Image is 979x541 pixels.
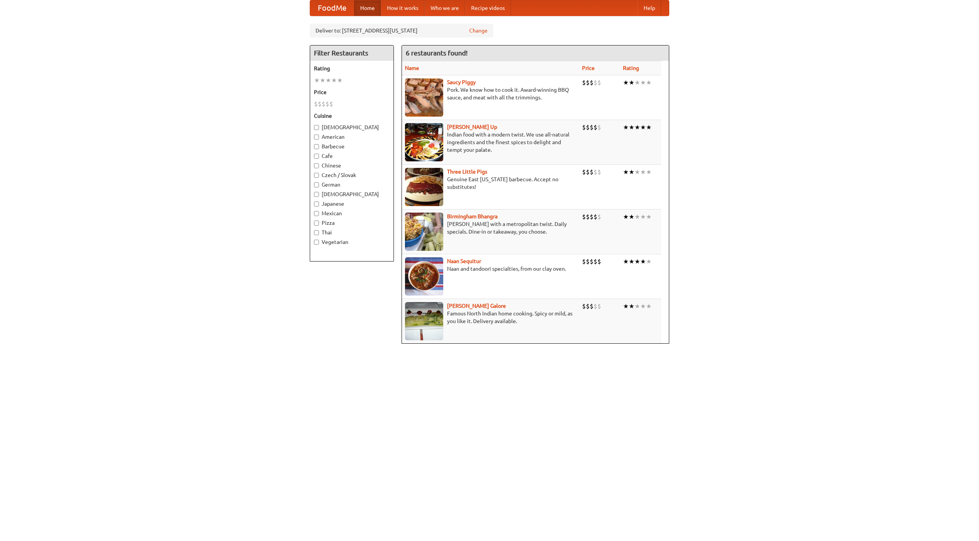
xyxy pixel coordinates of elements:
[582,78,586,87] li: $
[314,173,319,178] input: Czech / Slovak
[582,302,586,310] li: $
[406,49,468,57] ng-pluralize: 6 restaurants found!
[314,162,390,169] label: Chinese
[465,0,511,16] a: Recipe videos
[314,230,319,235] input: Thai
[646,302,652,310] li: ★
[623,257,629,266] li: ★
[629,168,634,176] li: ★
[594,213,597,221] li: $
[597,168,601,176] li: $
[314,143,390,150] label: Barbecue
[590,78,594,87] li: $
[322,100,325,108] li: $
[447,303,506,309] b: [PERSON_NAME] Galore
[337,76,343,84] li: ★
[405,265,576,273] p: Naan and tandoori specialties, from our clay oven.
[582,213,586,221] li: $
[597,123,601,132] li: $
[586,257,590,266] li: $
[646,123,652,132] li: ★
[594,123,597,132] li: $
[637,0,661,16] a: Help
[594,168,597,176] li: $
[634,78,640,87] li: ★
[597,302,601,310] li: $
[314,163,319,168] input: Chinese
[590,257,594,266] li: $
[469,27,488,34] a: Change
[594,257,597,266] li: $
[329,100,333,108] li: $
[405,168,443,206] img: littlepigs.jpg
[447,213,498,219] b: Birmingham Bhangra
[629,257,634,266] li: ★
[405,65,419,71] a: Name
[314,88,390,96] h5: Price
[405,123,443,161] img: curryup.jpg
[590,302,594,310] li: $
[629,213,634,221] li: ★
[318,100,322,108] li: $
[640,123,646,132] li: ★
[582,168,586,176] li: $
[314,221,319,226] input: Pizza
[586,302,590,310] li: $
[646,257,652,266] li: ★
[314,190,390,198] label: [DEMOGRAPHIC_DATA]
[640,257,646,266] li: ★
[447,124,497,130] b: [PERSON_NAME] Up
[629,123,634,132] li: ★
[314,154,319,159] input: Cafe
[405,213,443,251] img: bhangra.jpg
[634,123,640,132] li: ★
[597,257,601,266] li: $
[314,123,390,131] label: [DEMOGRAPHIC_DATA]
[314,229,390,236] label: Thai
[594,78,597,87] li: $
[597,213,601,221] li: $
[325,76,331,84] li: ★
[314,200,390,208] label: Japanese
[640,168,646,176] li: ★
[623,78,629,87] li: ★
[314,211,319,216] input: Mexican
[586,123,590,132] li: $
[405,220,576,236] p: [PERSON_NAME] with a metropolitan twist. Daily specials. Dine-in or takeaway, you choose.
[646,213,652,221] li: ★
[405,86,576,101] p: Pork. We know how to cook it. Award-winning BBQ sauce, and meat with all the trimmings.
[310,24,493,37] div: Deliver to: [STREET_ADDRESS][US_STATE]
[634,302,640,310] li: ★
[405,78,443,117] img: saucy.jpg
[623,213,629,221] li: ★
[310,0,354,16] a: FoodMe
[314,65,390,72] h5: Rating
[314,76,320,84] li: ★
[320,76,325,84] li: ★
[314,182,319,187] input: German
[586,168,590,176] li: $
[640,78,646,87] li: ★
[405,175,576,191] p: Genuine East [US_STATE] barbecue. Accept no substitutes!
[314,125,319,130] input: [DEMOGRAPHIC_DATA]
[424,0,465,16] a: Who we are
[646,168,652,176] li: ★
[447,258,481,264] a: Naan Sequitur
[640,302,646,310] li: ★
[623,123,629,132] li: ★
[623,168,629,176] li: ★
[314,133,390,141] label: American
[325,100,329,108] li: $
[586,78,590,87] li: $
[586,213,590,221] li: $
[314,192,319,197] input: [DEMOGRAPHIC_DATA]
[634,168,640,176] li: ★
[634,213,640,221] li: ★
[405,310,576,325] p: Famous North Indian home cooking. Spicy or mild, as you like it. Delivery available.
[314,181,390,188] label: German
[597,78,601,87] li: $
[381,0,424,16] a: How it works
[447,79,476,85] a: Saucy Piggy
[582,65,595,71] a: Price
